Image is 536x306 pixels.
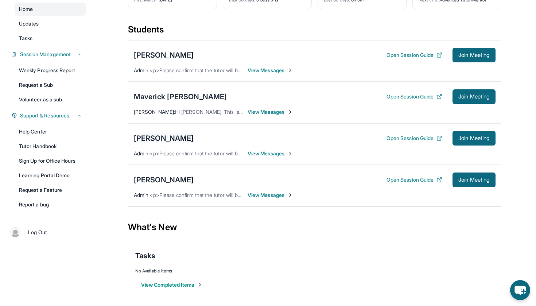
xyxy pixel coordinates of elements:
[287,109,293,115] img: Chevron-Right
[15,17,86,30] a: Updates
[134,133,194,143] div: [PERSON_NAME]
[287,192,293,198] img: Chevron-Right
[149,150,413,156] span: <p>Please confirm that the tutor will be able to attend your first assigned meeting time before j...
[7,224,86,240] a: |Log Out
[458,94,490,99] span: Join Meeting
[15,125,86,138] a: Help Center
[387,176,442,183] button: Open Session Guide
[135,268,494,274] div: No Available Items
[15,3,86,16] a: Home
[458,53,490,57] span: Join Meeting
[23,228,25,237] span: |
[134,192,149,198] span: Admin :
[15,32,86,45] a: Tasks
[17,51,82,58] button: Session Management
[134,109,175,115] span: [PERSON_NAME] :
[10,227,20,237] img: user-img
[248,150,293,157] span: View Messages
[248,67,293,74] span: View Messages
[510,280,530,300] button: chat-button
[248,191,293,199] span: View Messages
[175,109,429,115] span: Hi [PERSON_NAME]! This is [PERSON_NAME]'s mom, [PERSON_NAME]. Looking forward to working with you.
[134,175,194,185] div: [PERSON_NAME]
[15,198,86,211] a: Report a bug
[134,92,227,102] div: Maverick [PERSON_NAME]
[134,50,194,60] div: [PERSON_NAME]
[135,251,155,261] span: Tasks
[15,78,86,92] a: Request a Sub
[453,131,496,146] button: Join Meeting
[141,281,203,288] button: View Completed Items
[453,89,496,104] button: Join Meeting
[15,169,86,182] a: Learning Portal Demo
[248,108,293,116] span: View Messages
[15,64,86,77] a: Weekly Progress Report
[19,5,33,13] span: Home
[134,67,149,73] span: Admin :
[19,20,39,27] span: Updates
[387,135,442,142] button: Open Session Guide
[20,112,69,119] span: Support & Resources
[287,151,293,156] img: Chevron-Right
[17,112,82,119] button: Support & Resources
[15,93,86,106] a: Volunteer as a sub
[134,150,149,156] span: Admin :
[149,192,413,198] span: <p>Please confirm that the tutor will be able to attend your first assigned meeting time before j...
[15,154,86,167] a: Sign Up for Office Hours
[20,51,71,58] span: Session Management
[149,67,413,73] span: <p>Please confirm that the tutor will be able to attend your first assigned meeting time before j...
[458,136,490,140] span: Join Meeting
[28,229,47,236] span: Log Out
[453,173,496,187] button: Join Meeting
[453,48,496,62] button: Join Meeting
[128,24,501,40] div: Students
[15,140,86,153] a: Tutor Handbook
[287,67,293,73] img: Chevron-Right
[15,183,86,197] a: Request a Feature
[128,211,501,243] div: What's New
[458,178,490,182] span: Join Meeting
[387,51,442,59] button: Open Session Guide
[19,35,32,42] span: Tasks
[387,93,442,100] button: Open Session Guide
